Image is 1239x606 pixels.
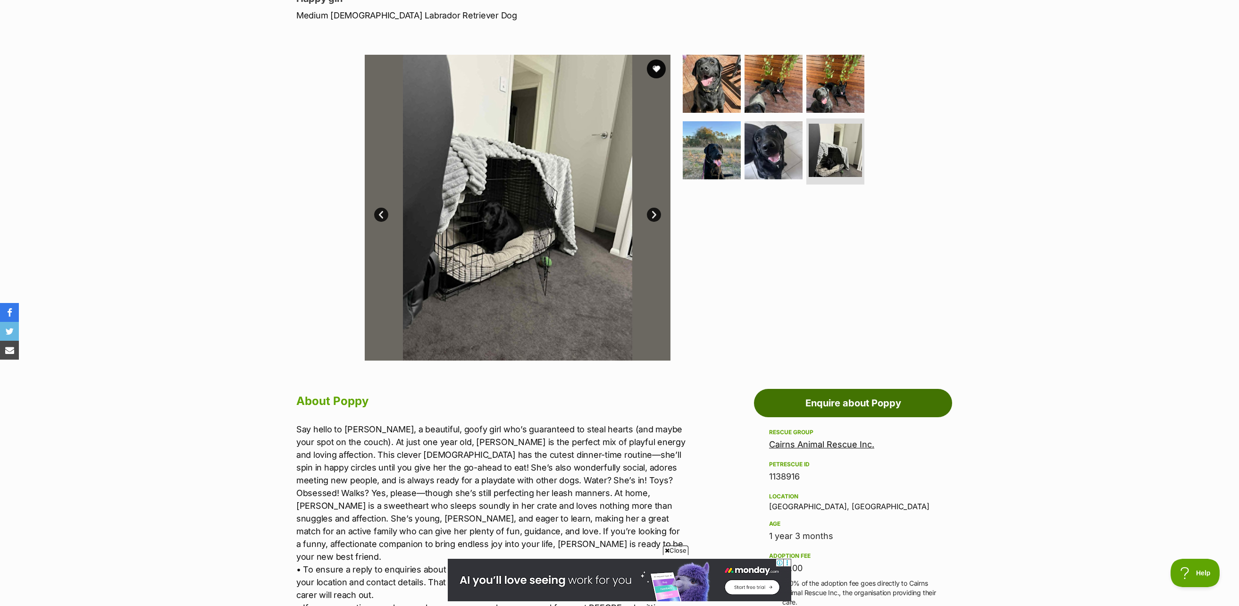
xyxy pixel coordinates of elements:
p: Medium [DEMOGRAPHIC_DATA] Labrador Retriever Dog [296,9,695,22]
div: $370.00 [769,562,937,575]
div: Age [769,520,937,528]
iframe: Help Scout Beacon - Open [1171,559,1220,587]
span: Close [663,546,688,555]
a: Enquire about Poppy [754,389,952,417]
div: Rescue group [769,429,937,436]
button: favourite [647,59,666,78]
iframe: Advertisement [448,559,791,601]
h2: About Poppy [296,391,686,412]
img: Photo of Poppy [365,55,670,361]
div: Location [769,493,937,500]
a: Prev [374,208,388,222]
img: Photo of Poppy [683,121,741,179]
div: [GEOGRAPHIC_DATA], [GEOGRAPHIC_DATA] [769,491,937,511]
img: Photo of Poppy [806,55,864,113]
img: Photo of Poppy [745,55,803,113]
div: Adoption fee [769,552,937,560]
img: Photo of Poppy [745,121,803,179]
img: Photo of Poppy [809,124,862,177]
a: Next [647,208,661,222]
a: Cairns Animal Rescue Inc. [769,439,874,449]
img: Photo of Poppy [683,55,741,113]
div: PetRescue ID [769,461,937,468]
div: 1 year 3 months [769,530,937,543]
div: 1138916 [769,470,937,483]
